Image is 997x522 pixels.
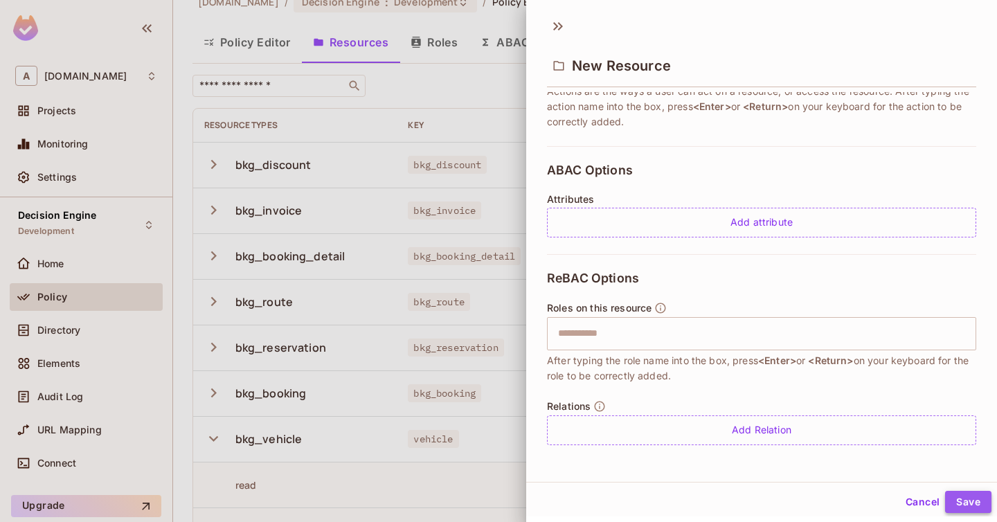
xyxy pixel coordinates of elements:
[693,100,731,112] span: <Enter>
[547,401,591,412] span: Relations
[808,354,853,366] span: <Return>
[547,271,639,285] span: ReBAC Options
[547,194,595,205] span: Attributes
[547,303,652,314] span: Roles on this resource
[547,353,976,384] span: After typing the role name into the box, press or on your keyboard for the role to be correctly a...
[900,491,945,513] button: Cancel
[547,163,633,177] span: ABAC Options
[758,354,796,366] span: <Enter>
[547,208,976,237] div: Add attribute
[945,491,991,513] button: Save
[743,100,788,112] span: <Return>
[547,84,976,129] span: Actions are the ways a user can act on a resource, or access the resource. After typing the actio...
[547,415,976,445] div: Add Relation
[572,57,671,74] span: New Resource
